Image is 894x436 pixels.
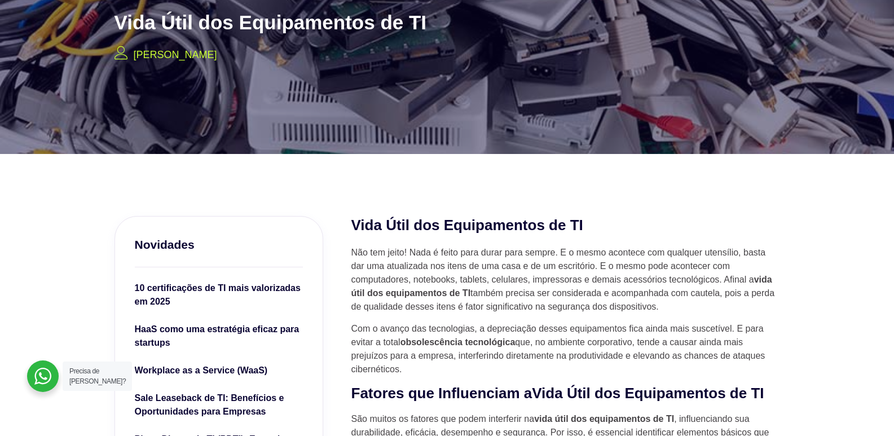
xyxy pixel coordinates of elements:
a: Sale Leaseback de TI: Benefícios e Oportunidades para Empresas [135,391,303,421]
strong: obsolescência tecnológica [400,337,516,347]
p: Não tem jeito! Nada é feito para durar para sempre. E o mesmo acontece com qualquer utensílio, ba... [351,246,780,314]
strong: vida útil dos equipamentos de TI [534,414,674,424]
iframe: Chat Widget [838,382,894,436]
a: Workplace as a Service (WaaS) [135,364,303,380]
p: [PERSON_NAME] [134,47,217,63]
a: HaaS como uma estratégia eficaz para startups [135,323,303,353]
div: Widget de chat [838,382,894,436]
strong: vida útil dos equipamentos de TI [351,275,772,298]
h2: Vida Útil dos Equipamentos de TI [114,11,427,34]
h3: Novidades [135,236,303,253]
h2: Vida Útil dos Equipamentos de TI [351,216,780,235]
strong: Vida Útil dos Equipamentos de TI [532,385,764,402]
a: 10 certificações de TI mais valorizadas em 2025 [135,281,303,311]
p: Com o avanço das tecnologias, a depreciação desses equipamentos fica ainda mais suscetível. E par... [351,322,780,376]
h2: Fatores que Influenciam a [351,384,780,403]
span: Precisa de [PERSON_NAME]? [69,367,126,385]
